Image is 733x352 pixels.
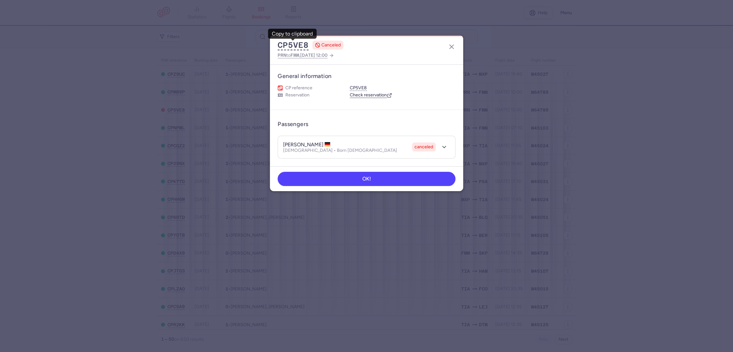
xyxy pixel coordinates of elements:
[278,53,286,58] span: PRN
[285,85,312,91] span: CP reference
[321,42,341,48] span: CANCELED
[300,53,328,58] span: [DATE] 12:00
[278,172,455,186] button: OK!
[414,144,433,150] span: canceled
[362,176,371,182] span: OK!
[278,40,309,50] button: CP5VE8
[290,53,299,58] span: FMM
[278,51,334,59] a: PRNtoFMM,[DATE] 12:00
[283,142,331,148] h4: [PERSON_NAME]
[278,121,309,128] h3: Passengers
[285,92,309,98] span: Reservation
[272,31,313,37] div: Copy to clipboard
[283,148,397,153] p: [DEMOGRAPHIC_DATA] • Born [DEMOGRAPHIC_DATA]
[278,73,455,80] h3: General information
[278,51,328,59] span: to ,
[350,92,392,98] a: Check reservation
[350,85,367,91] button: CP5VE8
[278,85,283,91] figure: 1L airline logo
